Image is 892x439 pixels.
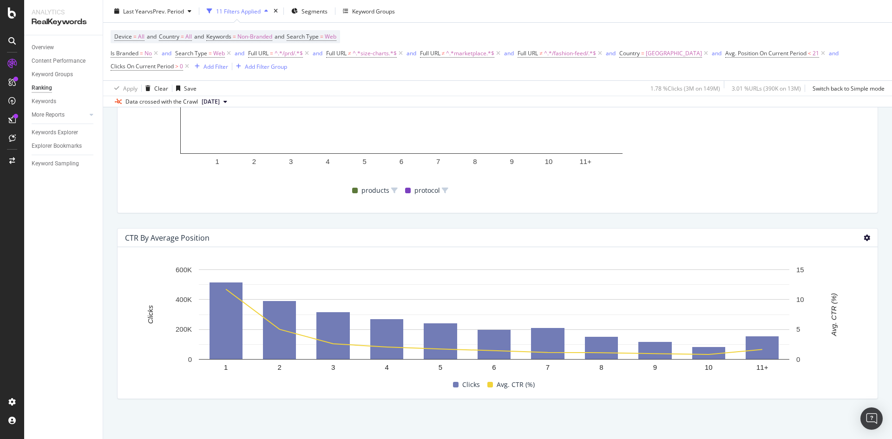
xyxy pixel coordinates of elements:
[142,81,168,96] button: Clear
[860,407,883,430] div: Open Intercom Messenger
[216,7,261,15] div: 11 Filters Applied
[203,62,228,70] div: Add Filter
[385,363,388,371] text: 4
[313,49,322,58] button: and
[191,61,228,72] button: Add Filter
[32,83,52,93] div: Ranking
[796,296,804,304] text: 10
[439,363,442,371] text: 5
[796,266,804,274] text: 15
[114,33,132,40] span: Device
[198,96,231,107] button: [DATE]
[159,33,179,40] span: Country
[209,49,212,57] span: =
[270,49,273,57] span: =
[154,84,168,92] div: Clear
[133,33,137,40] span: =
[32,97,56,106] div: Keywords
[504,49,514,58] button: and
[580,157,592,165] text: 11+
[111,81,138,96] button: Apply
[830,293,838,336] text: Avg. CTR (%)
[325,30,336,43] span: Web
[442,49,445,57] span: ≠
[289,157,293,165] text: 3
[705,363,713,371] text: 10
[546,363,550,371] text: 7
[539,49,543,57] span: ≠
[829,49,839,58] button: and
[32,141,96,151] a: Explorer Bookmarks
[278,363,282,371] text: 2
[462,379,480,390] span: Clicks
[32,159,96,169] a: Keyword Sampling
[545,157,553,165] text: 10
[32,97,96,106] a: Keywords
[144,47,152,60] span: No
[232,61,287,72] button: Add Filter Group
[361,185,389,196] span: products
[813,84,885,92] div: Switch back to Simple mode
[275,33,284,40] span: and
[473,157,477,165] text: 8
[326,157,329,165] text: 4
[407,49,416,57] div: and
[287,33,319,40] span: Search Type
[288,4,331,19] button: Segments
[796,355,800,363] text: 0
[646,47,702,60] span: [GEOGRAPHIC_DATA]
[32,43,96,52] a: Overview
[712,49,721,57] div: and
[237,30,272,43] span: Non-Branded
[599,363,603,371] text: 8
[203,4,272,19] button: 11 Filters Applied
[712,49,721,58] button: and
[504,49,514,57] div: and
[348,49,351,57] span: ≠
[248,49,269,57] span: Full URL
[188,355,192,363] text: 0
[809,81,885,96] button: Switch back to Simple mode
[233,33,236,40] span: =
[213,47,225,60] span: Web
[123,84,138,92] div: Apply
[176,296,192,304] text: 400K
[275,47,303,60] span: ^.*/prd/.*$
[147,33,157,40] span: and
[140,49,143,57] span: =
[331,363,335,371] text: 3
[326,49,347,57] span: Full URL
[176,326,192,334] text: 200K
[313,49,322,57] div: and
[352,7,395,15] div: Keyword Groups
[32,70,73,79] div: Keyword Groups
[32,43,54,52] div: Overview
[176,266,192,274] text: 600K
[202,98,220,106] span: 2025 Sep. 16th
[302,7,328,15] span: Segments
[619,49,640,57] span: Country
[436,157,440,165] text: 7
[235,49,244,58] button: and
[111,49,138,57] span: Is Branded
[125,265,863,377] svg: A chart.
[339,4,399,19] button: Keyword Groups
[245,62,287,70] div: Add Filter Group
[32,128,78,138] div: Keywords Explorer
[216,157,219,165] text: 1
[180,60,183,73] span: 0
[224,363,228,371] text: 1
[420,49,440,57] span: Full URL
[400,157,403,165] text: 6
[32,110,65,120] div: More Reports
[796,326,800,334] text: 5
[111,4,195,19] button: Last YearvsPrev. Period
[606,49,616,57] div: and
[32,159,79,169] div: Keyword Sampling
[111,62,174,70] span: Clicks On Current Period
[32,141,82,151] div: Explorer Bookmarks
[813,47,819,60] span: 21
[125,233,210,242] div: CTR By Average Position
[32,83,96,93] a: Ranking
